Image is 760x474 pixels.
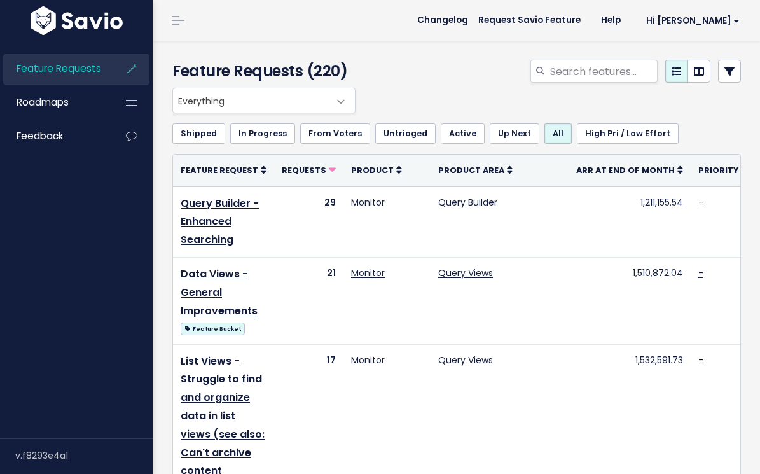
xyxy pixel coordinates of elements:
td: 1,510,872.04 [569,257,691,344]
a: Priority [698,164,747,176]
ul: Filter feature requests [172,123,741,144]
a: Shipped [172,123,225,144]
span: Everything [172,88,356,113]
input: Search features... [549,60,658,83]
span: Feedback [17,129,63,143]
span: Priority [698,165,738,176]
a: - [698,196,703,209]
a: Feedback [3,122,106,151]
a: Request Savio Feature [468,11,591,30]
a: All [544,123,572,144]
a: Help [591,11,631,30]
a: Active [441,123,485,144]
span: Feature Request [181,165,258,176]
span: Feature Bucket [181,323,245,335]
a: Query Builder [438,196,497,209]
td: 1,211,155.54 [569,186,691,257]
a: Product [351,164,402,176]
a: Query Builder - Enhanced Searching [181,196,259,247]
a: - [698,267,703,279]
img: logo-white.9d6f32f41409.svg [27,6,126,35]
a: Monitor [351,196,385,209]
a: Feature Request [181,164,266,176]
a: Query Views [438,354,493,366]
a: Product Area [438,164,513,176]
a: Query Views [438,267,493,279]
a: From Voters [300,123,370,144]
a: - [698,354,703,366]
a: Feature Bucket [181,320,245,336]
a: Untriaged [375,123,436,144]
span: Product [351,165,394,176]
span: Requests [282,165,326,176]
span: Everything [173,88,329,113]
span: Product Area [438,165,504,176]
a: Roadmaps [3,88,106,117]
a: Requests [282,164,336,176]
a: Up Next [490,123,539,144]
a: Feature Requests [3,54,106,83]
td: 21 [274,257,343,344]
span: Roadmaps [17,95,69,109]
a: Monitor [351,267,385,279]
div: v.f8293e4a1 [15,439,153,472]
a: Data Views - General Improvements [181,267,258,318]
a: Hi [PERSON_NAME] [631,11,750,31]
a: ARR at End of Month [576,164,683,176]
span: ARR at End of Month [576,165,675,176]
td: 29 [274,186,343,257]
span: Hi [PERSON_NAME] [646,16,740,25]
a: Monitor [351,354,385,366]
span: Changelog [417,16,468,25]
h4: Feature Requests (220) [172,60,349,83]
a: In Progress [230,123,295,144]
span: Feature Requests [17,62,101,75]
a: High Pri / Low Effort [577,123,679,144]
